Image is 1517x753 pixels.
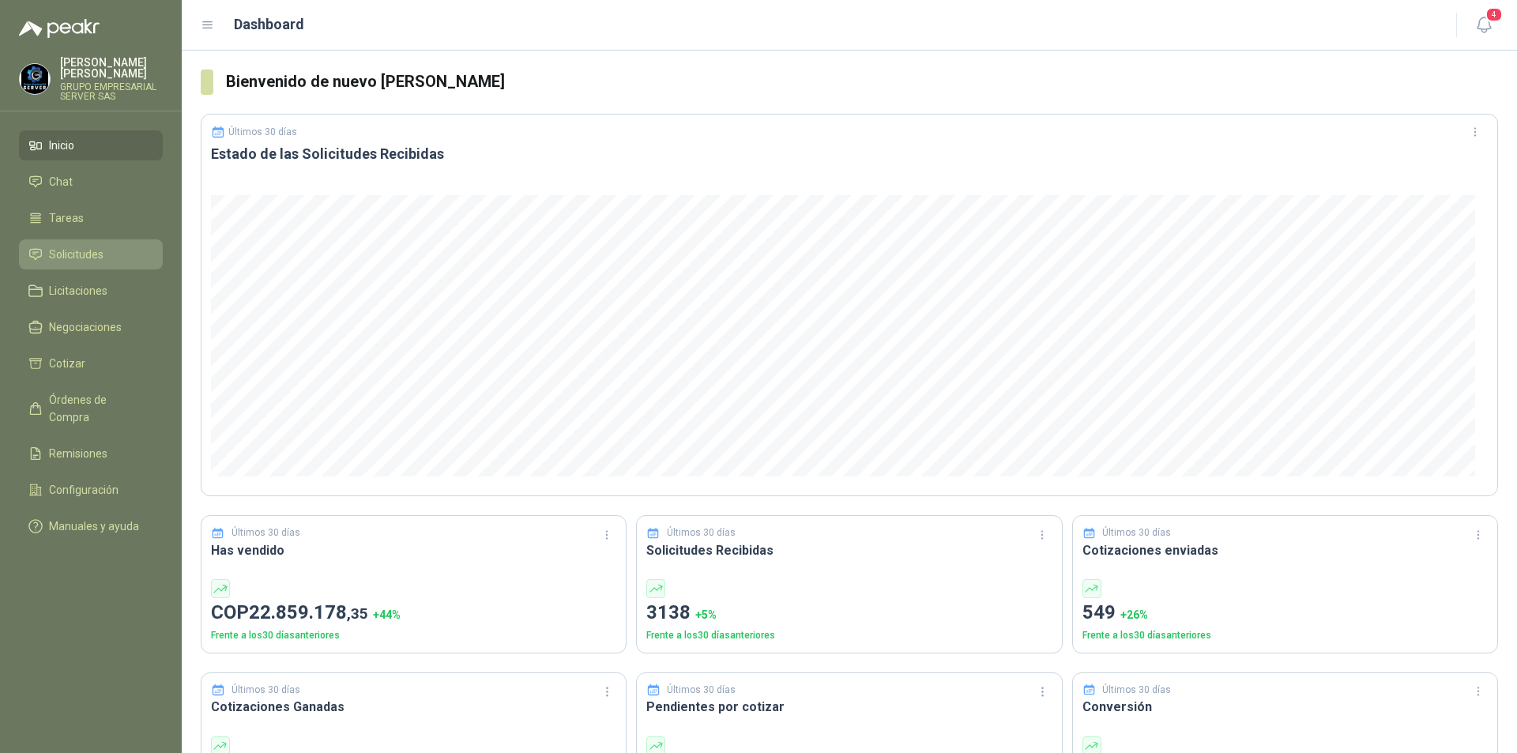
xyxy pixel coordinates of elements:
[232,683,300,698] p: Últimos 30 días
[1102,683,1171,698] p: Últimos 30 días
[1485,7,1503,22] span: 4
[49,445,107,462] span: Remisiones
[19,511,163,541] a: Manuales y ayuda
[347,604,368,623] span: ,35
[211,628,616,643] p: Frente a los 30 días anteriores
[60,57,163,79] p: [PERSON_NAME] [PERSON_NAME]
[19,19,100,38] img: Logo peakr
[211,697,616,717] h3: Cotizaciones Ganadas
[19,439,163,469] a: Remisiones
[211,540,616,560] h3: Has vendido
[20,64,50,94] img: Company Logo
[211,145,1488,164] h3: Estado de las Solicitudes Recibidas
[19,475,163,505] a: Configuración
[211,598,616,628] p: COP
[1470,11,1498,40] button: 4
[19,348,163,378] a: Cotizar
[19,203,163,233] a: Tareas
[60,82,163,101] p: GRUPO EMPRESARIAL SERVER SAS
[1082,598,1488,628] p: 549
[249,601,368,623] span: 22.859.178
[646,697,1052,717] h3: Pendientes por cotizar
[19,239,163,269] a: Solicitudes
[19,385,163,432] a: Órdenes de Compra
[646,540,1052,560] h3: Solicitudes Recibidas
[1102,525,1171,540] p: Últimos 30 días
[1082,697,1488,717] h3: Conversión
[226,70,1498,94] h3: Bienvenido de nuevo [PERSON_NAME]
[646,628,1052,643] p: Frente a los 30 días anteriores
[234,13,304,36] h1: Dashboard
[49,518,139,535] span: Manuales y ayuda
[667,683,736,698] p: Últimos 30 días
[19,167,163,197] a: Chat
[1120,608,1148,621] span: + 26 %
[1082,628,1488,643] p: Frente a los 30 días anteriores
[49,282,107,299] span: Licitaciones
[49,318,122,336] span: Negociaciones
[1082,540,1488,560] h3: Cotizaciones enviadas
[49,355,85,372] span: Cotizar
[19,276,163,306] a: Licitaciones
[49,137,74,154] span: Inicio
[646,598,1052,628] p: 3138
[49,391,148,426] span: Órdenes de Compra
[667,525,736,540] p: Últimos 30 días
[49,481,119,499] span: Configuración
[49,209,84,227] span: Tareas
[49,246,104,263] span: Solicitudes
[228,126,297,137] p: Últimos 30 días
[19,130,163,160] a: Inicio
[232,525,300,540] p: Últimos 30 días
[373,608,401,621] span: + 44 %
[49,173,73,190] span: Chat
[19,312,163,342] a: Negociaciones
[695,608,717,621] span: + 5 %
